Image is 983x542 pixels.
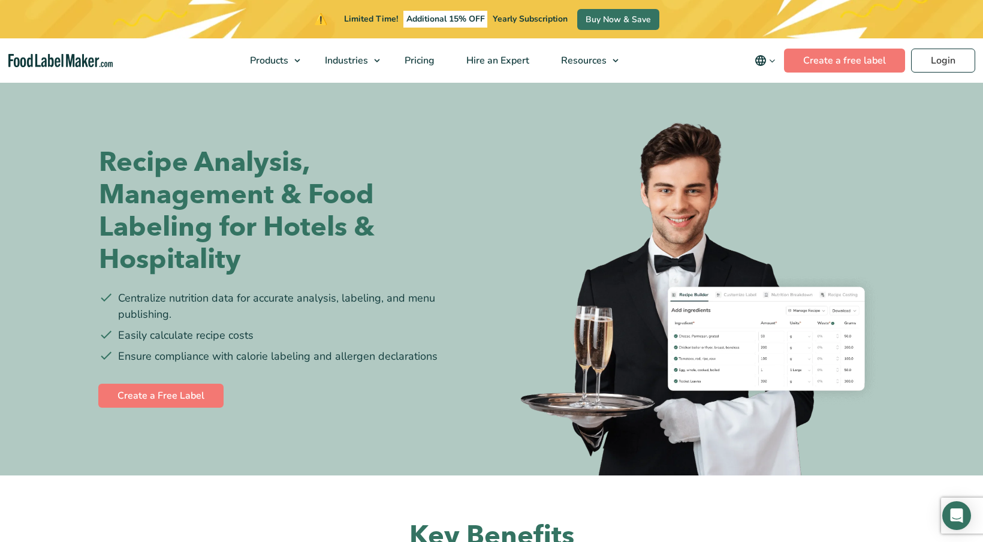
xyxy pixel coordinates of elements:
span: Pricing [401,54,436,67]
li: Easily calculate recipe costs [99,327,483,344]
li: Centralize nutrition data for accurate analysis, labeling, and menu publishing. [99,290,483,323]
a: Create a Free Label [98,384,224,408]
span: Yearly Subscription [493,13,568,25]
div: Open Intercom Messenger [942,501,971,530]
a: Login [911,49,975,73]
a: Industries [309,38,386,83]
span: Limited Time! [344,13,398,25]
span: Hire an Expert [463,54,530,67]
span: Resources [557,54,608,67]
h1: Recipe Analysis, Management & Food Labeling for Hotels & Hospitality [99,146,483,276]
a: Resources [545,38,625,83]
a: Products [234,38,306,83]
a: Create a free label [784,49,905,73]
span: Products [246,54,290,67]
a: Hire an Expert [451,38,542,83]
span: Industries [321,54,369,67]
span: Additional 15% OFF [403,11,488,28]
a: Buy Now & Save [577,9,659,30]
a: Pricing [389,38,448,83]
li: Ensure compliance with calorie labeling and allergen declarations [99,348,483,365]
